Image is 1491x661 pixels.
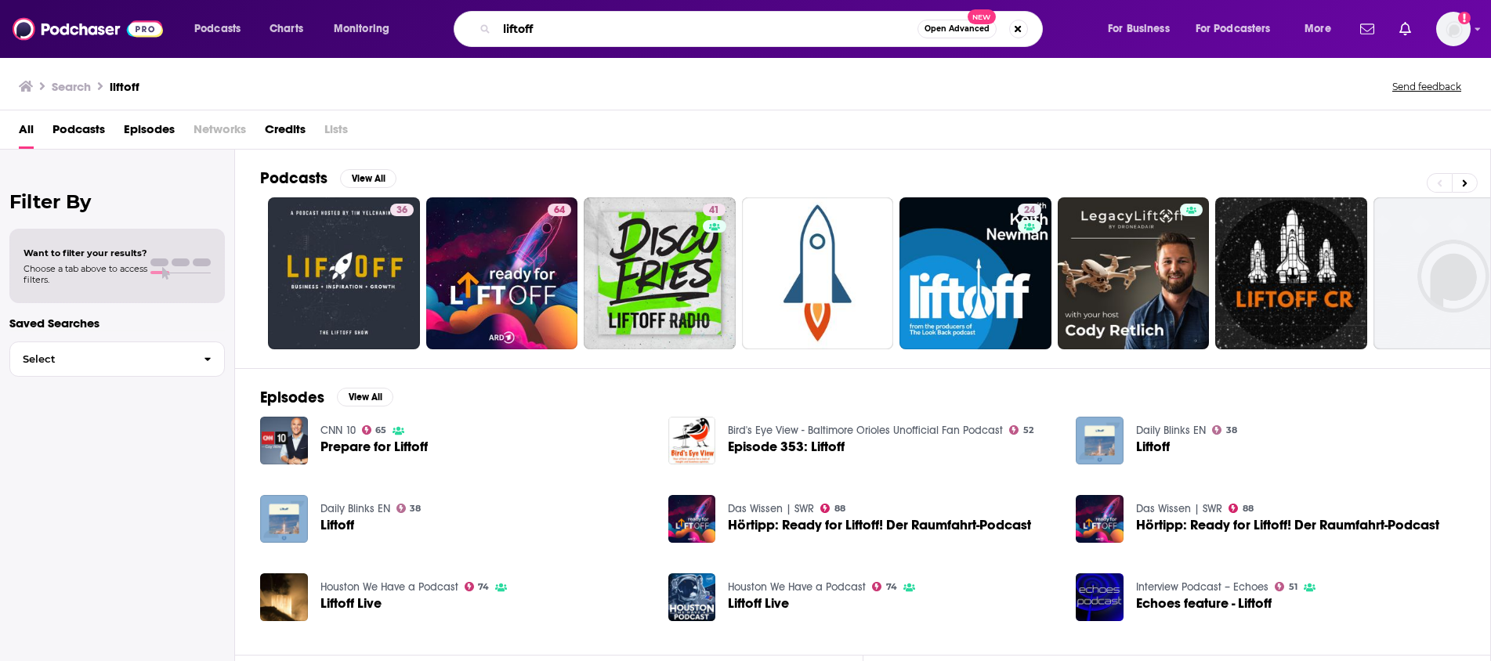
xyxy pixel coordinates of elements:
a: Das Wissen | SWR [1136,502,1222,515]
a: 74 [465,582,490,591]
button: open menu [183,16,261,42]
span: Networks [194,117,246,149]
button: open menu [1097,16,1189,42]
img: Prepare for Liftoff [260,417,308,464]
a: Echoes feature - Liftoff [1136,597,1272,610]
span: Monitoring [334,18,389,40]
a: CNN 10 [320,424,356,437]
span: More [1305,18,1331,40]
span: Want to filter your results? [24,247,147,258]
span: 38 [410,505,421,512]
a: Hörtipp: Ready for Liftoff! Der Raumfahrt-Podcast [1136,518,1439,532]
a: Hörtipp: Ready for Liftoff! Der Raumfahrt-Podcast [728,518,1031,532]
a: Episodes [124,117,175,149]
span: 52 [1023,427,1033,434]
a: Show notifications dropdown [1393,16,1417,42]
a: Show notifications dropdown [1354,16,1381,42]
span: For Podcasters [1196,18,1271,40]
span: Podcasts [194,18,241,40]
button: Open AdvancedNew [917,20,997,38]
img: Hörtipp: Ready for Liftoff! Der Raumfahrt-Podcast [1076,495,1124,543]
a: 74 [872,582,897,591]
a: Charts [259,16,313,42]
a: 64 [426,197,578,349]
a: EpisodesView All [260,388,393,407]
a: 24 [899,197,1051,349]
h2: Podcasts [260,168,328,188]
a: Interview Podcast – Echoes [1136,580,1268,594]
a: Podcasts [52,117,105,149]
span: 51 [1289,583,1297,591]
a: Liftoff [1076,417,1124,464]
input: Search podcasts, credits, & more... [497,16,917,42]
a: Daily Blinks EN [1136,424,1206,437]
span: Choose a tab above to access filters. [24,263,147,285]
span: 38 [1226,427,1237,434]
img: Episode 353: Liftoff [668,417,716,464]
img: Podchaser - Follow, Share and Rate Podcasts [13,14,163,44]
img: Hörtipp: Ready for Liftoff! Der Raumfahrt-Podcast [668,495,716,543]
button: Show profile menu [1436,12,1471,46]
svg: Add a profile image [1458,12,1471,24]
span: 74 [478,583,489,591]
span: Lists [324,117,348,149]
a: Houston We Have a Podcast [320,580,458,594]
img: Liftoff [260,495,308,543]
span: For Business [1108,18,1170,40]
span: 41 [709,203,719,219]
a: All [19,117,34,149]
a: Liftoff [320,518,354,532]
a: 52 [1009,425,1033,435]
button: open menu [1294,16,1351,42]
span: 24 [1024,203,1035,219]
button: open menu [323,16,410,42]
span: New [968,9,996,24]
a: Liftoff Live [320,597,382,610]
span: 64 [554,203,565,219]
img: Liftoff Live [668,573,716,621]
a: Daily Blinks EN [320,502,390,515]
a: PodcastsView All [260,168,396,188]
h3: Search [52,79,91,94]
a: 64 [548,204,571,216]
p: Saved Searches [9,316,225,330]
h2: Filter By [9,190,225,213]
a: Liftoff [1136,440,1170,453]
span: Liftoff Live [728,597,789,610]
span: Logged in as mgalandak [1436,12,1471,46]
span: Open Advanced [925,25,990,33]
a: 65 [362,425,387,435]
span: 88 [834,505,845,512]
a: Das Wissen | SWR [728,502,814,515]
h2: Episodes [260,388,324,407]
img: User Profile [1436,12,1471,46]
span: 36 [396,203,407,219]
span: 88 [1243,505,1254,512]
a: 88 [820,504,845,513]
a: Credits [265,117,306,149]
img: Echoes feature - Liftoff [1076,573,1124,621]
span: Charts [270,18,303,40]
div: Search podcasts, credits, & more... [469,11,1058,47]
img: Liftoff Live [260,573,308,621]
a: 88 [1229,504,1254,513]
h3: liftoff [110,79,139,94]
button: Select [9,341,225,377]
